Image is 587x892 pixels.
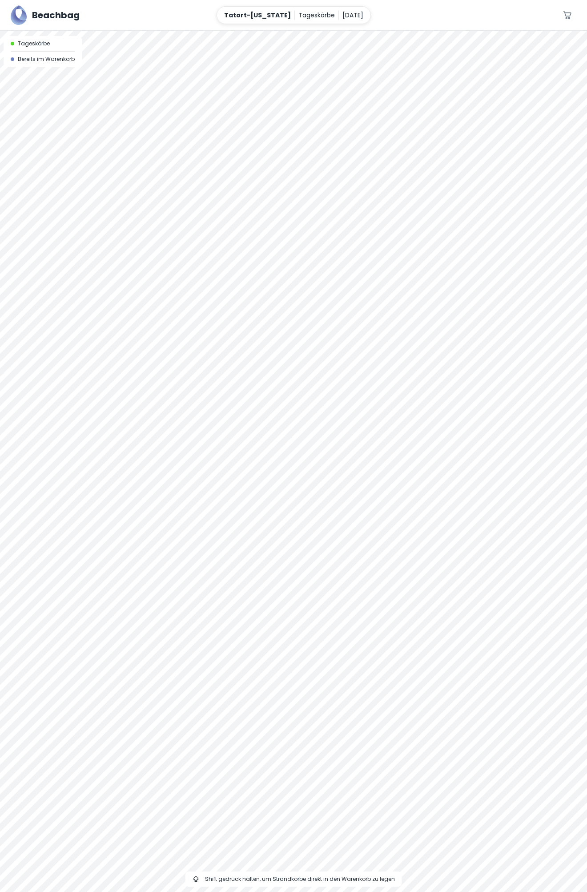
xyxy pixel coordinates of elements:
p: [DATE] [342,10,363,20]
p: Tatort-[US_STATE] [224,10,291,20]
span: Shift gedrück halten, um Strandkörbe direkt in den Warenkorb zu legen [205,875,395,883]
p: Tageskörbe [298,10,335,20]
img: Beachbag [11,5,27,25]
span: Tageskörbe [18,40,50,48]
h5: Beachbag [32,8,80,22]
span: Bereits im Warenkorb [18,55,75,63]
